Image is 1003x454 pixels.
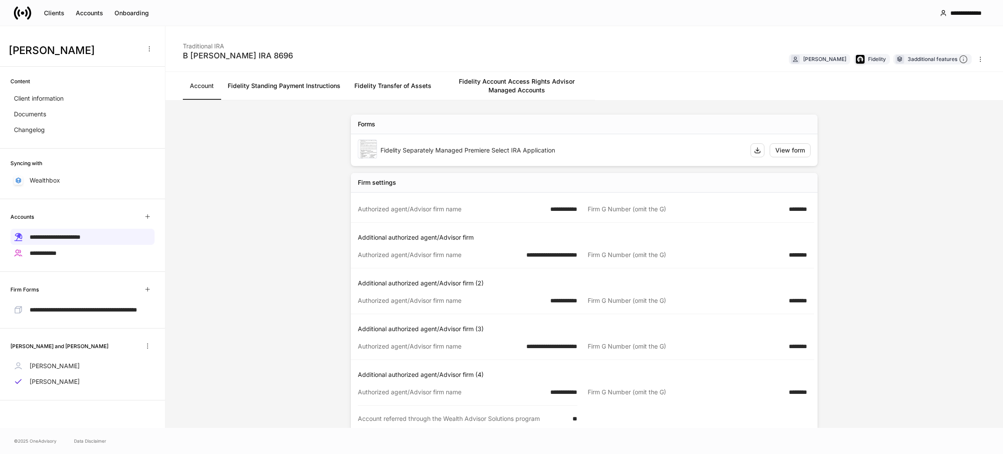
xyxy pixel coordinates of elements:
div: Firm G Number (omit the G) [588,296,784,305]
p: Changelog [14,125,45,134]
div: B [PERSON_NAME] IRA 8696 [183,51,293,61]
h3: [PERSON_NAME] [9,44,139,58]
div: Firm G Number (omit the G) [588,205,784,213]
a: Wealthbox [10,173,155,188]
a: Changelog [10,122,155,138]
button: View form [770,143,811,157]
p: Wealthbox [30,176,60,185]
a: Documents [10,106,155,122]
div: Firm settings [358,178,396,187]
div: Traditional IRA [183,37,293,51]
div: Forms [358,120,375,129]
div: Fidelity Separately Managed Premiere Select IRA Application [380,146,744,155]
p: Client information [14,94,64,103]
div: View form [775,146,805,155]
button: Accounts [70,6,109,20]
h6: Syncing with [10,159,42,167]
div: Accounts [76,9,103,17]
a: Data Disclaimer [74,437,106,444]
h6: [PERSON_NAME] and [PERSON_NAME] [10,342,108,350]
div: Onboarding [114,9,149,17]
a: Fidelity Standing Payment Instructions [221,72,347,100]
div: 3 additional features [908,55,968,64]
p: Additional authorized agent/Advisor firm (4) [358,370,814,379]
button: Clients [38,6,70,20]
div: Firm G Number (omit the G) [588,342,784,351]
h6: Content [10,77,30,85]
div: Firm G Number (omit the G) [588,388,784,397]
p: Additional authorized agent/Advisor firm (3) [358,325,814,333]
div: Clients [44,9,64,17]
p: Additional authorized agent/Advisor firm (2) [358,279,814,288]
div: Account referred through the Wealth Advisor Solutions program [358,414,567,423]
a: Fidelity Transfer of Assets [347,72,438,100]
p: Additional authorized agent/Advisor firm [358,233,814,242]
div: Authorized agent/Advisor firm name [358,251,521,259]
div: Authorized agent/Advisor firm name [358,342,521,351]
div: Firm G Number (omit the G) [588,251,784,259]
p: Documents [14,110,46,119]
a: Client information [10,91,155,106]
div: Authorized agent/Advisor firm name [358,296,545,305]
p: [PERSON_NAME] [30,377,80,386]
a: [PERSON_NAME] [10,374,155,390]
p: [PERSON_NAME] [30,362,80,370]
span: © 2025 OneAdvisory [14,437,57,444]
div: Authorized agent/Advisor firm name [358,388,545,396]
div: Authorized agent/Advisor firm name [358,205,545,213]
div: Fidelity [868,55,886,63]
a: Account [183,72,221,100]
a: [PERSON_NAME] [10,358,155,374]
div: [PERSON_NAME] [803,55,846,63]
a: Fidelity Account Access Rights Advisor Managed Accounts [438,72,595,100]
button: Onboarding [109,6,155,20]
h6: Firm Forms [10,285,39,294]
h6: Accounts [10,213,34,221]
